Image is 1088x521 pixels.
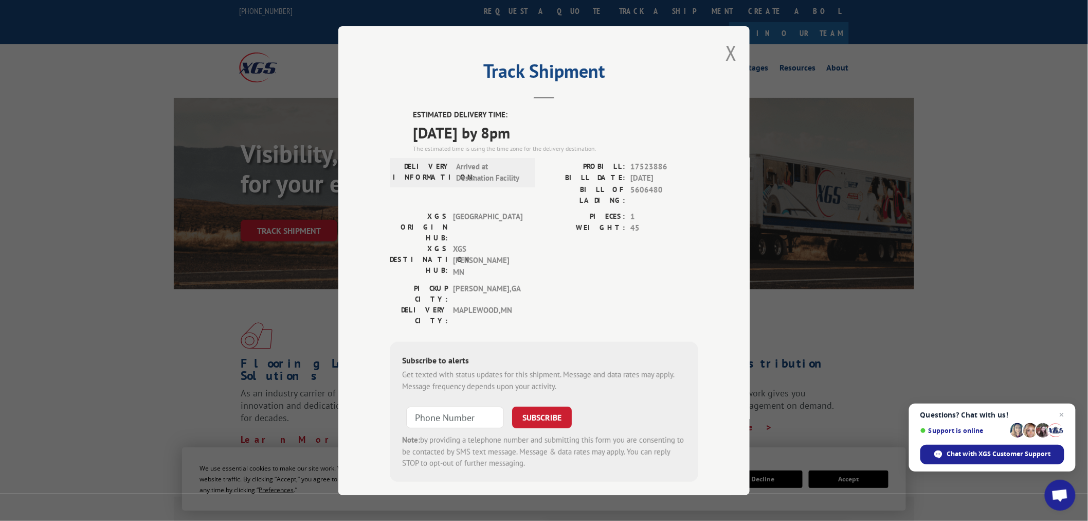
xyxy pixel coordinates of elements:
[544,222,625,234] label: WEIGHT:
[512,407,572,428] button: SUBSCRIBE
[630,211,698,222] span: 1
[1056,409,1068,421] span: Close chat
[630,161,698,172] span: 17523886
[402,354,686,369] div: Subscribe to alerts
[413,109,698,121] label: ESTIMATED DELIVERY TIME:
[402,435,686,470] div: by providing a telephone number and submitting this form you are consenting to be contacted by SM...
[456,161,525,184] span: Arrived at Destination Facility
[630,184,698,205] span: 5606480
[390,243,448,278] label: XGS DESTINATION HUB:
[390,283,448,305] label: PICKUP CITY:
[630,172,698,184] span: [DATE]
[390,64,698,83] h2: Track Shipment
[1045,480,1076,511] div: Open chat
[947,449,1051,459] span: Chat with XGS Customer Support
[413,120,698,144] span: [DATE] by 8pm
[453,211,522,243] span: [GEOGRAPHIC_DATA]
[544,184,625,205] label: BILL OF LADING:
[390,211,448,243] label: XGS ORIGIN HUB:
[920,445,1064,464] div: Chat with XGS Customer Support
[630,222,698,234] span: 45
[544,211,625,222] label: PIECES:
[402,369,686,392] div: Get texted with status updates for this shipment. Message and data rates may apply. Message frequ...
[920,427,1007,435] span: Support is online
[402,435,420,445] strong: Note:
[544,172,625,184] label: BILL DATE:
[726,39,737,66] button: Close modal
[393,161,451,184] label: DELIVERY INFORMATION:
[544,161,625,172] label: PROBILL:
[453,243,522,278] span: XGS [PERSON_NAME] MN
[453,305,522,326] span: MAPLEWOOD , MN
[413,144,698,153] div: The estimated time is using the time zone for the delivery destination.
[453,283,522,305] span: [PERSON_NAME] , GA
[920,411,1064,419] span: Questions? Chat with us!
[390,305,448,326] label: DELIVERY CITY:
[406,407,504,428] input: Phone Number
